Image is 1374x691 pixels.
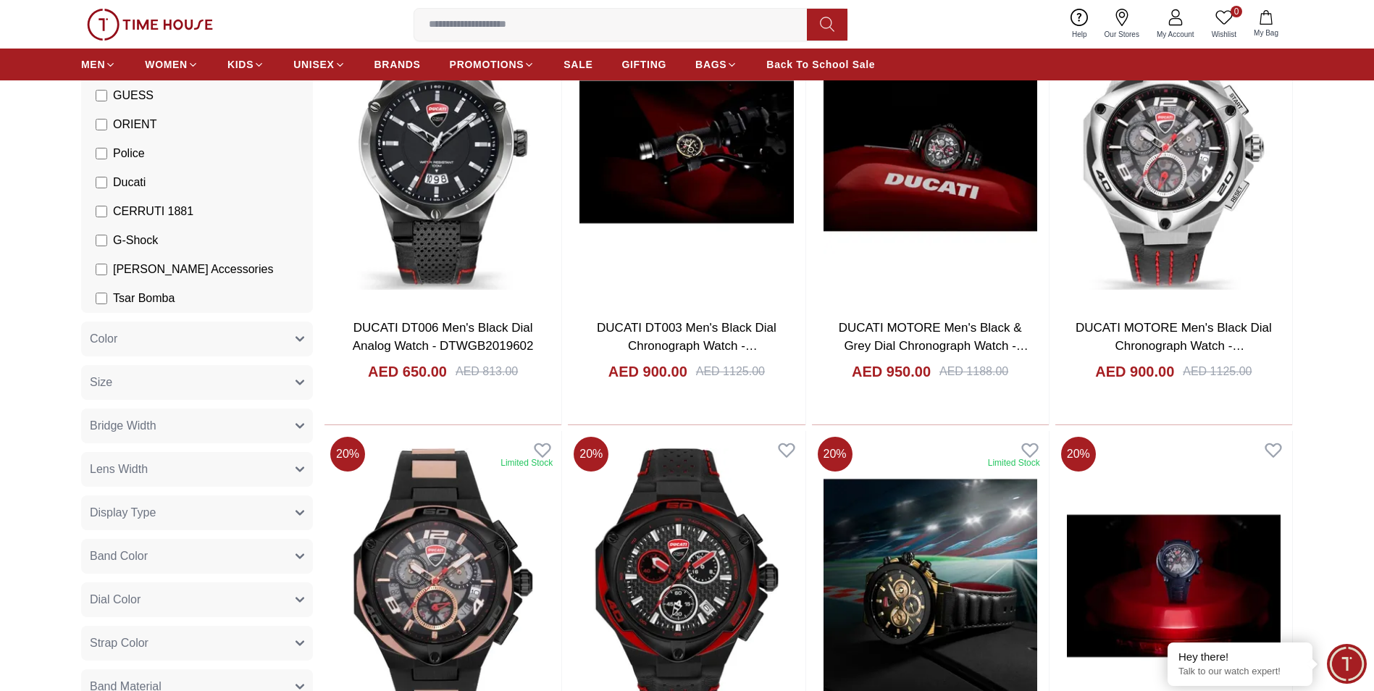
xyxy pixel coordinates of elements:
button: Strap Color [81,626,313,661]
button: Display Type [81,495,313,530]
span: 0 [1231,6,1242,17]
div: Chat Widget [1327,644,1367,684]
div: AED 813.00 [456,363,518,380]
img: ... [87,9,213,41]
span: My Account [1151,29,1200,40]
a: BRANDS [374,51,421,78]
div: AED 1188.00 [939,363,1008,380]
span: CERRUTI 1881 [113,203,193,220]
span: ORIENT [113,116,156,133]
input: G-Shock [96,235,107,246]
a: SALE [564,51,592,78]
button: Lens Width [81,452,313,487]
div: Limited Stock [988,457,1040,469]
span: 20 % [330,437,365,472]
span: Wishlist [1206,29,1242,40]
input: CERRUTI 1881 [96,206,107,217]
span: Color [90,330,117,348]
span: KIDS [227,57,254,72]
div: AED 1125.00 [696,363,765,380]
span: Display Type [90,504,156,522]
span: Tsar Bomba [113,290,175,307]
span: GUESS [113,87,154,104]
input: Tsar Bomba [96,293,107,304]
span: WOMEN [145,57,188,72]
a: DUCATI MOTORE Men's Black Dial Chronograph Watch - DTWGC0000302 [1076,321,1272,372]
span: Ducati [113,174,146,191]
span: My Bag [1248,28,1284,38]
input: Police [96,148,107,159]
button: Bridge Width [81,409,313,443]
span: 20 % [574,437,608,472]
a: UNISEX [293,51,345,78]
h4: AED 650.00 [368,361,447,382]
p: Talk to our watch expert! [1178,666,1302,678]
span: Help [1066,29,1093,40]
button: Color [81,322,313,356]
span: Police [113,145,145,162]
input: ORIENT [96,119,107,130]
a: PROMOTIONS [450,51,535,78]
span: Dial Color [90,591,141,608]
span: GIFTING [621,57,666,72]
div: AED 1125.00 [1183,363,1252,380]
input: Ducati [96,177,107,188]
h4: AED 900.00 [1095,361,1174,382]
h4: AED 950.00 [852,361,931,382]
span: Bridge Width [90,417,156,435]
span: SALE [564,57,592,72]
a: Our Stores [1096,6,1148,43]
span: [PERSON_NAME] Accessories [113,261,273,278]
button: Dial Color [81,582,313,617]
div: Hey there! [1178,650,1302,664]
span: Size [90,374,112,391]
span: Back To School Sale [766,57,875,72]
button: My Bag [1245,7,1287,41]
a: DUCATI DT006 Men's Black Dial Analog Watch - DTWGB2019602 [353,321,534,353]
h4: AED 900.00 [608,361,687,382]
button: Size [81,365,313,400]
input: GUESS [96,90,107,101]
a: Help [1063,6,1096,43]
span: BAGS [695,57,726,72]
div: Limited Stock [500,457,553,469]
span: Band Color [90,548,148,565]
a: KIDS [227,51,264,78]
span: Our Stores [1099,29,1145,40]
span: Strap Color [90,635,148,652]
a: DUCATI DT003 Men's Black Dial Chronograph Watch - DTWGC2019102 [597,321,776,372]
a: WOMEN [145,51,198,78]
span: PROMOTIONS [450,57,524,72]
span: BRANDS [374,57,421,72]
a: DUCATI MOTORE Men's Black & Grey Dial Chronograph Watch - DTWGO0000308 [839,321,1029,372]
span: MEN [81,57,105,72]
span: G-Shock [113,232,158,249]
input: [PERSON_NAME] Accessories [96,264,107,275]
a: MEN [81,51,116,78]
a: 0Wishlist [1203,6,1245,43]
a: Back To School Sale [766,51,875,78]
span: Lens Width [90,461,148,478]
a: GIFTING [621,51,666,78]
button: Band Color [81,539,313,574]
span: 20 % [1061,437,1096,472]
a: BAGS [695,51,737,78]
span: 20 % [818,437,853,472]
span: UNISEX [293,57,334,72]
